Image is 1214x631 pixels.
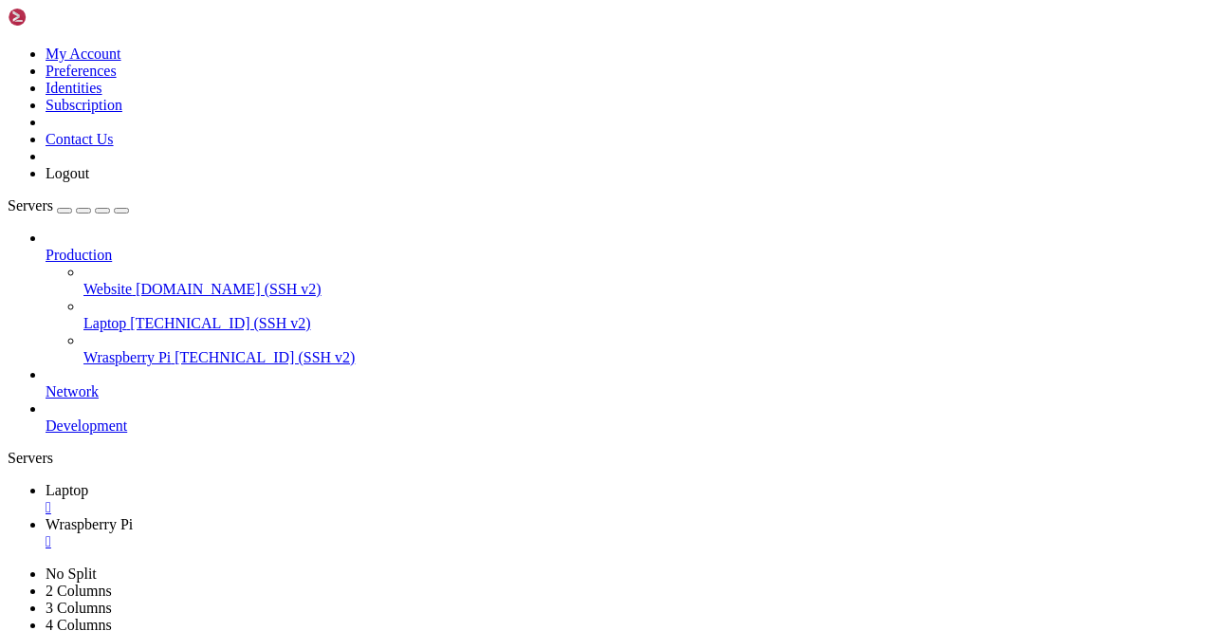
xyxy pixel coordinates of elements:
[46,566,97,582] a: No Split
[46,80,102,96] a: Identities
[46,63,117,79] a: Preferences
[46,516,1206,550] a: Wraspberry Pi
[8,197,129,213] a: Servers
[46,533,1206,550] a: 
[130,315,310,331] span: [TECHNICAL_ID] (SSH v2)
[46,482,88,498] span: Laptop
[46,383,1206,400] a: Network
[83,281,132,297] span: Website
[46,516,133,532] span: Wraspberry Pi
[46,600,112,616] a: 3 Columns
[46,366,1206,400] li: Network
[46,97,122,113] a: Subscription
[46,583,112,599] a: 2 Columns
[46,131,114,147] a: Contact Us
[46,165,89,181] a: Logout
[46,418,1206,435] a: Development
[83,349,171,365] span: Wraspberry Pi
[8,8,117,27] img: Shellngn
[136,281,322,297] span: [DOMAIN_NAME] (SSH v2)
[46,247,112,263] span: Production
[83,315,1206,332] a: Laptop [TECHNICAL_ID] (SSH v2)
[46,383,99,399] span: Network
[83,349,1206,366] a: Wraspberry Pi [TECHNICAL_ID] (SSH v2)
[46,230,1206,366] li: Production
[46,482,1206,516] a: Laptop
[83,298,1206,332] li: Laptop [TECHNICAL_ID] (SSH v2)
[8,450,1206,467] div: Servers
[46,46,121,62] a: My Account
[83,315,126,331] span: Laptop
[8,197,53,213] span: Servers
[46,418,127,434] span: Development
[175,349,355,365] span: [TECHNICAL_ID] (SSH v2)
[46,247,1206,264] a: Production
[46,400,1206,435] li: Development
[83,264,1206,298] li: Website [DOMAIN_NAME] (SSH v2)
[83,332,1206,366] li: Wraspberry Pi [TECHNICAL_ID] (SSH v2)
[46,499,1206,516] a: 
[83,281,1206,298] a: Website [DOMAIN_NAME] (SSH v2)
